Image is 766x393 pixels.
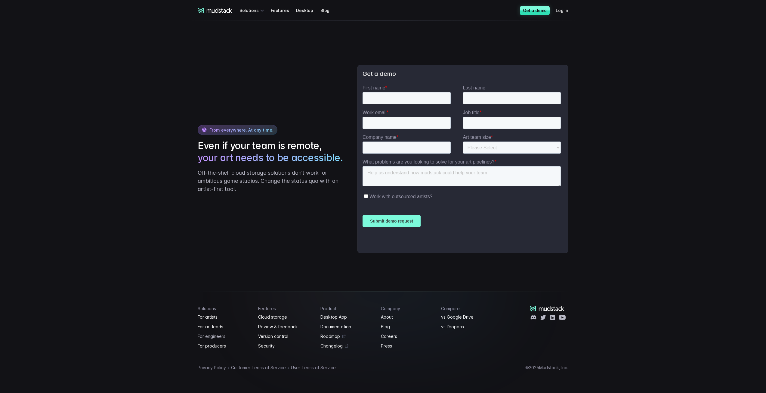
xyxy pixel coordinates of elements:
[441,323,494,330] a: vs Dropbox
[258,323,314,330] a: Review & feedback
[198,8,232,13] a: mudstack logo
[363,85,563,248] iframe: Form 0
[320,333,374,340] a: Roadmap
[296,5,320,16] a: Desktop
[231,364,286,371] a: Customer Terms of Service
[198,342,251,350] a: For producers
[198,140,345,164] h2: Even if your team is remote,
[320,342,374,350] a: Changelog
[198,313,251,321] a: For artists
[271,5,296,16] a: Features
[258,306,314,311] h4: Features
[227,365,230,371] span: •
[258,342,314,350] a: Security
[520,6,550,15] a: Get a demo
[198,333,251,340] a: For engineers
[320,306,374,311] h4: Product
[239,5,266,16] div: Solutions
[381,306,434,311] h4: Company
[525,365,568,370] div: © 2025 Mudstack, Inc.
[198,323,251,330] a: For art leads
[441,306,494,311] h4: Compare
[381,333,434,340] a: Careers
[198,306,251,311] h4: Solutions
[320,5,337,16] a: Blog
[381,323,434,330] a: Blog
[209,127,273,133] span: From everywhere. At any time.
[198,169,345,193] p: Off-the-shelf cloud storage solutions don’t work for ambitious game studios. Change the status qu...
[441,313,494,321] a: vs Google Drive
[530,306,564,311] a: mudstack logo
[258,313,314,321] a: Cloud storage
[198,364,226,371] a: Privacy Policy
[320,313,374,321] a: Desktop App
[363,70,563,78] h3: Get a demo
[198,152,343,164] span: your art needs to be accessible.
[381,342,434,350] a: Press
[556,5,576,16] a: Log in
[258,333,314,340] a: Version control
[291,364,336,371] a: User Terms of Service
[320,323,374,330] a: Documentation
[287,365,290,371] span: •
[381,313,434,321] a: About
